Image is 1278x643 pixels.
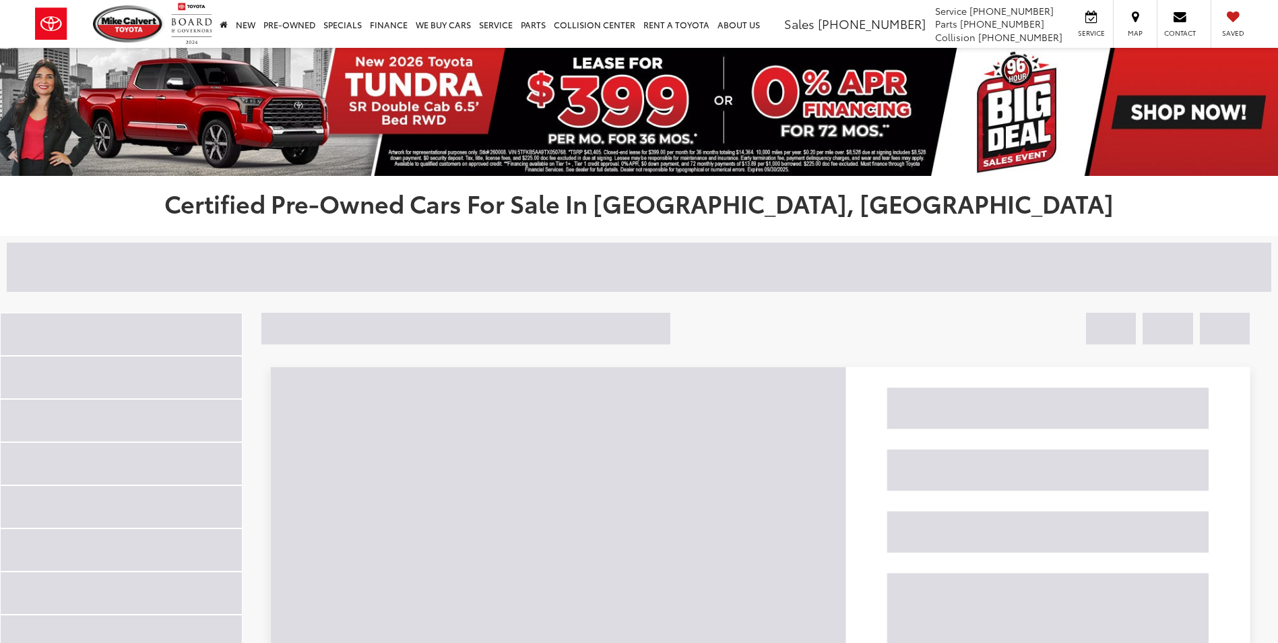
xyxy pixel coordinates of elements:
span: Collision [935,30,976,44]
span: [PHONE_NUMBER] [978,30,1062,44]
span: Saved [1218,28,1248,38]
span: [PHONE_NUMBER] [960,17,1044,30]
span: Sales [784,15,814,32]
span: Parts [935,17,957,30]
span: [PHONE_NUMBER] [818,15,926,32]
span: [PHONE_NUMBER] [969,4,1054,18]
span: Service [935,4,967,18]
span: Contact [1164,28,1196,38]
span: Map [1120,28,1150,38]
span: Service [1076,28,1106,38]
img: Mike Calvert Toyota [93,5,164,42]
